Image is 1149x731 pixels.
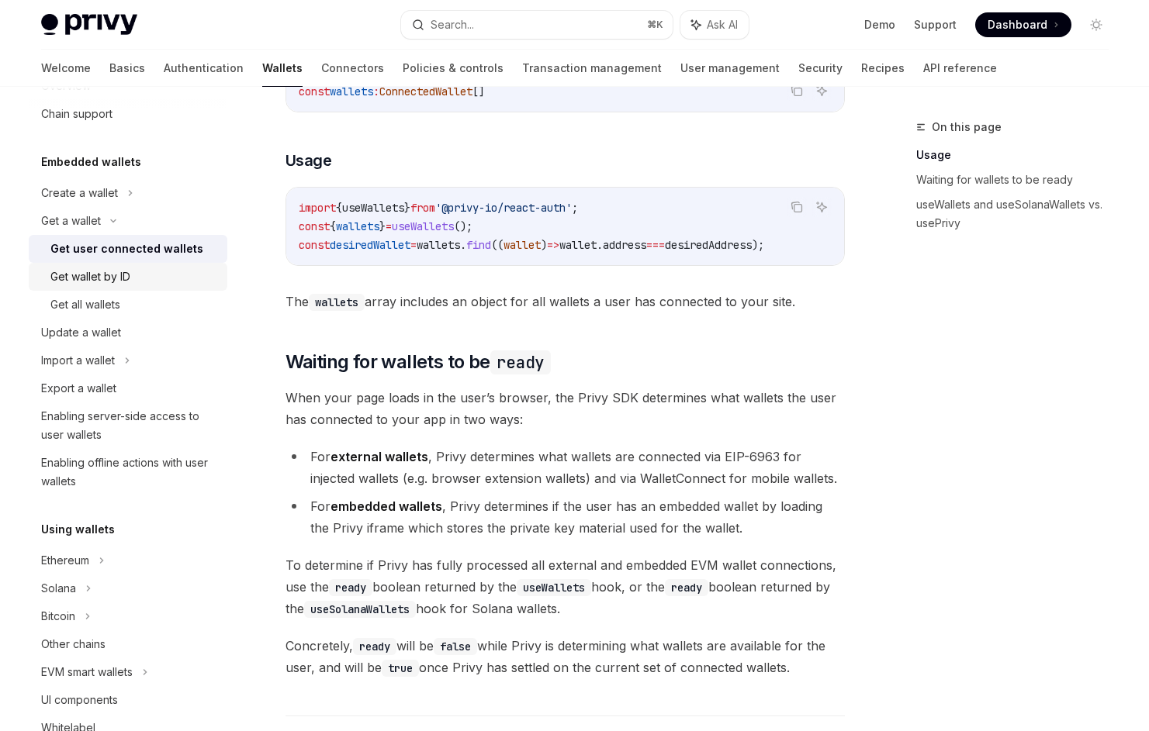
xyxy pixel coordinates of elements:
div: Export a wallet [41,379,116,398]
span: desiredAddress [665,238,752,252]
code: true [382,660,419,677]
a: User management [680,50,780,87]
a: Policies & controls [403,50,504,87]
span: useWallets [342,201,404,215]
div: Solana [41,579,76,598]
a: Chain support [29,100,227,128]
span: from [410,201,435,215]
span: ; [572,201,578,215]
a: API reference [923,50,997,87]
h5: Using wallets [41,520,115,539]
a: Support [914,17,957,33]
a: Welcome [41,50,91,87]
div: Get wallet by ID [50,267,130,286]
div: Import a wallet [41,351,115,370]
div: Search... [431,16,474,34]
li: For , Privy determines if the user has an embedded wallet by loading the Privy iframe which store... [286,495,845,539]
a: Get all wallets [29,291,227,319]
code: wallets [309,294,365,311]
code: useSolanaWallets [304,601,416,618]
span: desiredWallet [330,238,410,252]
a: Dashboard [975,12,1071,37]
strong: embedded wallets [331,498,442,514]
span: wallets [330,84,373,98]
li: For , Privy determines what wallets are connected via EIP-6963 for injected wallets (e.g. browser... [286,446,845,489]
div: Chain support [41,105,112,123]
a: Basics [109,50,145,87]
span: On this page [932,118,1002,136]
span: const [299,219,330,233]
div: Update a wallet [41,323,121,342]
div: EVM smart wallets [41,663,133,681]
span: find [466,238,491,252]
span: { [330,219,336,233]
span: wallet [504,238,541,252]
code: useWallets [517,579,591,596]
div: UI components [41,691,118,709]
a: Get user connected wallets [29,235,227,263]
strong: external wallets [331,449,428,464]
a: useWallets and useSolanaWallets vs. usePrivy [916,192,1121,236]
button: Copy the contents from the code block [787,197,807,217]
span: . [460,238,466,252]
code: ready [329,579,372,596]
a: Enabling server-side access to user wallets [29,402,227,449]
span: [] [472,84,485,98]
span: Ask AI [707,17,738,33]
span: wallets [336,219,379,233]
div: Get a wallet [41,212,101,230]
span: ConnectedWallet [379,84,472,98]
a: Usage [916,143,1121,167]
span: ) [541,238,547,252]
code: false [434,638,477,655]
span: const [299,84,330,98]
a: Enabling offline actions with user wallets [29,449,227,495]
span: To determine if Privy has fully processed all external and embedded EVM wallet connections, use t... [286,554,845,619]
span: ); [752,238,764,252]
div: Bitcoin [41,607,75,626]
img: light logo [41,14,137,36]
div: Create a wallet [41,184,118,202]
span: '@privy-io/react-auth' [435,201,572,215]
span: wallets [417,238,460,252]
span: Dashboard [988,17,1047,33]
code: ready [353,638,396,655]
button: Ask AI [680,11,749,39]
span: === [646,238,665,252]
span: = [386,219,392,233]
span: } [379,219,386,233]
div: Other chains [41,635,106,653]
span: = [410,238,417,252]
button: Search...⌘K [401,11,673,39]
a: Wallets [262,50,303,87]
button: Toggle dark mode [1084,12,1109,37]
span: } [404,201,410,215]
span: Usage [286,150,332,171]
span: ⌘ K [647,19,663,31]
span: { [336,201,342,215]
span: : [373,84,379,98]
a: Waiting for wallets to be ready [916,167,1121,192]
a: Get wallet by ID [29,263,227,291]
span: wallet [559,238,597,252]
span: . [597,238,603,252]
a: Other chains [29,630,227,658]
a: Demo [864,17,895,33]
span: The array includes an object for all wallets a user has connected to your site. [286,291,845,312]
span: import [299,201,336,215]
div: Enabling offline actions with user wallets [41,453,218,491]
span: address [603,238,646,252]
span: (( [491,238,504,252]
a: Security [798,50,843,87]
code: ready [665,579,708,596]
div: Enabling server-side access to user wallets [41,407,218,444]
div: Get all wallets [50,295,120,314]
span: const [299,238,330,252]
a: Export a wallet [29,374,227,402]
span: => [547,238,559,252]
a: Authentication [164,50,244,87]
span: Waiting for wallets to be [286,350,551,374]
code: ready [490,350,551,374]
div: Ethereum [41,551,89,570]
button: Copy the contents from the code block [787,81,807,101]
